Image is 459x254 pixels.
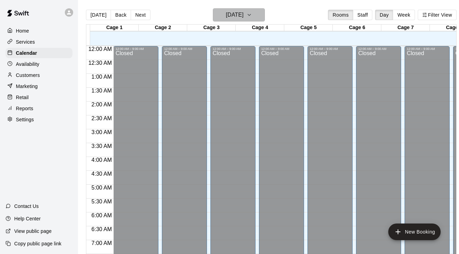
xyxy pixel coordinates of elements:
[90,88,114,94] span: 1:30 AM
[90,212,114,218] span: 6:00 AM
[115,47,156,51] div: 12:00 AM – 9:00 AM
[393,10,415,20] button: Week
[213,47,253,51] div: 12:00 AM – 9:00 AM
[187,25,236,31] div: Cage 3
[388,224,441,240] button: add
[6,81,72,91] a: Marketing
[90,115,114,121] span: 2:30 AM
[407,47,448,51] div: 12:00 AM – 9:00 AM
[90,102,114,107] span: 2:00 AM
[14,215,41,222] p: Help Center
[333,25,381,31] div: Cage 6
[284,25,333,31] div: Cage 5
[90,226,114,232] span: 6:30 AM
[213,8,265,21] button: [DATE]
[90,199,114,204] span: 5:30 AM
[381,25,430,31] div: Cage 7
[90,157,114,163] span: 4:00 AM
[6,37,72,47] a: Services
[139,25,187,31] div: Cage 2
[16,94,29,101] p: Retail
[164,47,205,51] div: 12:00 AM – 9:00 AM
[87,46,114,52] span: 12:00 AM
[6,103,72,114] a: Reports
[111,10,131,20] button: Back
[6,70,72,80] a: Customers
[90,240,114,246] span: 7:00 AM
[310,47,350,51] div: 12:00 AM – 9:00 AM
[6,114,72,125] a: Settings
[6,92,72,103] a: Retail
[236,25,284,31] div: Cage 4
[358,47,399,51] div: 12:00 AM – 9:00 AM
[14,203,39,210] p: Contact Us
[16,50,37,56] p: Calendar
[16,83,38,90] p: Marketing
[90,185,114,191] span: 5:00 AM
[90,129,114,135] span: 3:00 AM
[90,171,114,177] span: 4:30 AM
[14,240,61,247] p: Copy public page link
[6,59,72,69] a: Availability
[16,72,40,79] p: Customers
[16,61,40,68] p: Availability
[16,105,33,112] p: Reports
[90,74,114,80] span: 1:00 AM
[375,10,393,20] button: Day
[6,48,72,58] a: Calendar
[328,10,353,20] button: Rooms
[86,10,111,20] button: [DATE]
[90,143,114,149] span: 3:30 AM
[16,116,34,123] p: Settings
[90,25,139,31] div: Cage 1
[261,47,302,51] div: 12:00 AM – 9:00 AM
[16,27,29,34] p: Home
[6,26,72,36] a: Home
[16,38,35,45] p: Services
[226,10,243,20] h6: [DATE]
[87,60,114,66] span: 12:30 AM
[131,10,150,20] button: Next
[353,10,373,20] button: Staff
[418,10,457,20] button: Filter View
[14,228,52,235] p: View public page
